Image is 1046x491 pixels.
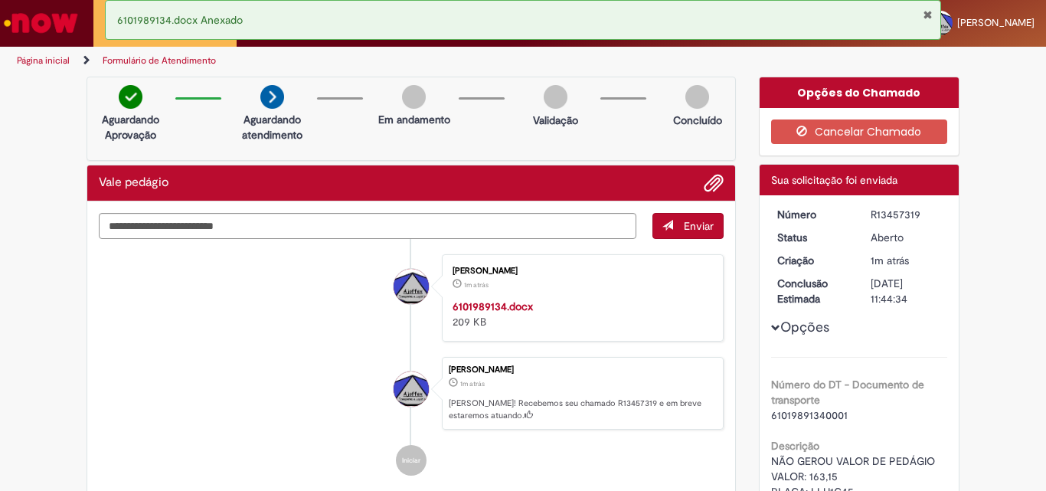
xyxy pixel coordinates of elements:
[99,357,724,430] li: Carlos Nunes
[871,230,942,245] div: Aberto
[464,280,489,290] span: 1m atrás
[771,378,924,407] b: Número do DT - Documento de transporte
[99,176,168,190] h2: Vale pedágio Histórico de tíquete
[544,85,567,109] img: img-circle-grey.png
[957,16,1035,29] span: [PERSON_NAME]
[402,85,426,109] img: img-circle-grey.png
[704,173,724,193] button: Adicionar anexos
[117,13,243,27] span: 6101989134.docx Anexado
[766,253,860,268] dt: Criação
[103,54,216,67] a: Formulário de Atendimento
[449,365,715,375] div: [PERSON_NAME]
[93,112,168,142] p: Aguardando Aprovação
[684,219,714,233] span: Enviar
[464,280,489,290] time: 28/08/2025 11:44:28
[394,269,429,304] div: Carlos Nunes
[449,398,715,421] p: [PERSON_NAME]! Recebemos seu chamado R13457319 e em breve estaremos atuando.
[394,372,429,407] div: Carlos Nunes
[923,8,933,21] button: Fechar Notificação
[871,207,942,222] div: R13457319
[378,112,450,127] p: Em andamento
[771,119,948,144] button: Cancelar Chamado
[871,276,942,306] div: [DATE] 11:44:34
[685,85,709,109] img: img-circle-grey.png
[453,300,533,313] a: 6101989134.docx
[652,213,724,239] button: Enviar
[771,173,897,187] span: Sua solicitação foi enviada
[453,267,708,276] div: [PERSON_NAME]
[771,408,848,422] span: 61019891340001
[2,8,80,38] img: ServiceNow
[673,113,722,128] p: Concluído
[871,254,909,267] span: 1m atrás
[260,85,284,109] img: arrow-next.png
[11,47,686,75] ul: Trilhas de página
[460,379,485,388] time: 28/08/2025 11:44:31
[766,230,860,245] dt: Status
[871,253,942,268] div: 28/08/2025 11:44:31
[99,213,636,239] textarea: Digite sua mensagem aqui...
[766,276,860,306] dt: Conclusão Estimada
[871,254,909,267] time: 28/08/2025 11:44:31
[453,299,708,329] div: 209 KB
[235,112,309,142] p: Aguardando atendimento
[460,379,485,388] span: 1m atrás
[771,439,819,453] b: Descrição
[533,113,578,128] p: Validação
[766,207,860,222] dt: Número
[760,77,959,108] div: Opções do Chamado
[17,54,70,67] a: Página inicial
[119,85,142,109] img: check-circle-green.png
